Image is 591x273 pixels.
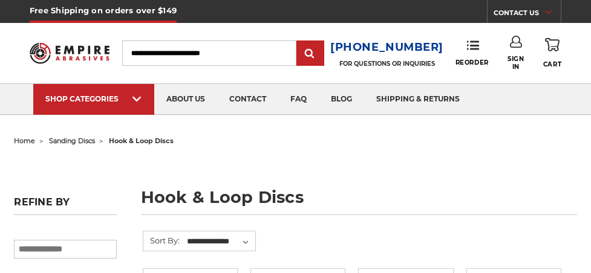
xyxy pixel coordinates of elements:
a: [PHONE_NUMBER] [330,39,443,56]
label: Sort By: [143,231,180,249]
span: hook & loop discs [109,136,174,145]
img: Empire Abrasives [30,37,109,69]
a: CONTACT US [494,6,561,23]
a: Reorder [455,40,489,66]
h1: hook & loop discs [141,189,577,215]
a: shipping & returns [364,84,472,115]
a: home [14,136,35,145]
p: FOR QUESTIONS OR INQUIRIES [330,60,443,68]
select: Sort By: [185,233,255,251]
a: sanding discs [49,136,95,145]
span: Reorder [455,59,489,66]
span: Cart [543,60,561,68]
a: about us [154,84,217,115]
h5: Refine by [14,196,116,215]
span: Sign In [504,55,527,71]
input: Submit [298,42,322,66]
a: Cart [543,36,561,70]
a: contact [217,84,278,115]
a: blog [319,84,364,115]
div: SHOP CATEGORIES [45,94,142,103]
a: faq [278,84,319,115]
